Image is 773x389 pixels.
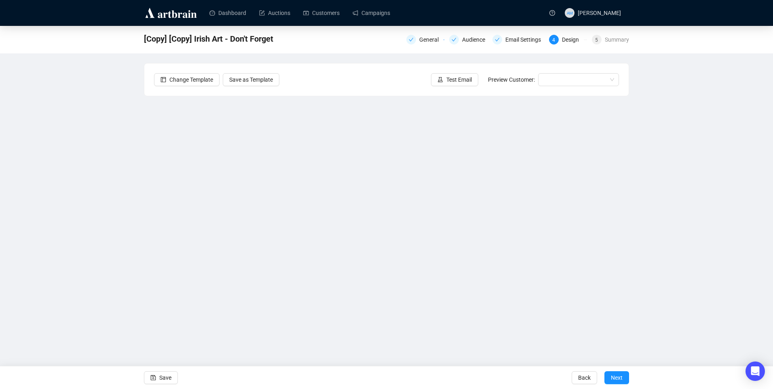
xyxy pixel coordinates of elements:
[592,35,629,44] div: 5Summary
[611,366,623,389] span: Next
[549,35,587,44] div: 4Design
[169,75,213,84] span: Change Template
[552,37,555,43] span: 4
[303,2,340,23] a: Customers
[259,2,290,23] a: Auctions
[150,375,156,381] span: save
[223,73,279,86] button: Save as Template
[154,73,220,86] button: Change Template
[161,77,166,82] span: layout
[488,76,535,83] span: Preview Customer:
[595,37,598,43] span: 5
[495,37,500,42] span: check
[492,35,544,44] div: Email Settings
[144,371,178,384] button: Save
[578,10,621,16] span: [PERSON_NAME]
[406,35,444,44] div: General
[144,6,198,19] img: logo
[562,35,584,44] div: Design
[452,37,456,42] span: check
[572,371,597,384] button: Back
[229,75,273,84] span: Save as Template
[462,35,490,44] div: Audience
[353,2,390,23] a: Campaigns
[449,35,487,44] div: Audience
[437,77,443,82] span: experiment
[209,2,246,23] a: Dashboard
[746,362,765,381] div: Open Intercom Messenger
[566,9,572,16] span: AM
[505,35,546,44] div: Email Settings
[159,366,171,389] span: Save
[549,10,555,16] span: question-circle
[605,35,629,44] div: Summary
[431,73,478,86] button: Test Email
[419,35,444,44] div: General
[144,32,273,45] span: [Copy] [Copy] Irish Art - Don't Forget
[446,75,472,84] span: Test Email
[604,371,629,384] button: Next
[409,37,414,42] span: check
[578,366,591,389] span: Back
